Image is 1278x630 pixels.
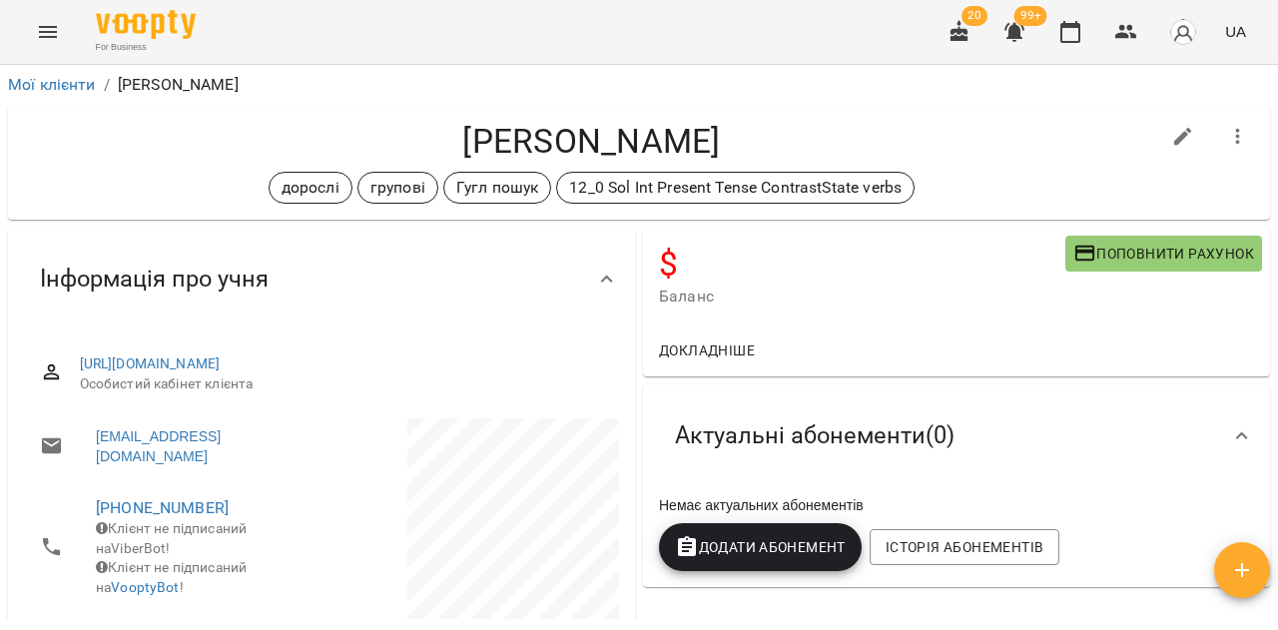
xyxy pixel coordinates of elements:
button: Додати Абонемент [659,523,862,571]
a: [PHONE_NUMBER] [96,498,229,517]
div: дорослі [269,172,352,204]
span: 99+ [1014,6,1047,26]
div: Гугл пошук [443,172,551,204]
span: Поповнити рахунок [1073,242,1254,266]
p: [PERSON_NAME] [118,73,239,97]
span: Клієнт не підписаний на ViberBot! [96,520,247,556]
div: Актуальні абонементи(0) [643,384,1270,487]
p: дорослі [282,176,339,200]
span: Докладніше [659,338,755,362]
span: Додати Абонемент [675,535,846,559]
nav: breadcrumb [8,73,1270,97]
span: For Business [96,41,196,54]
button: Докладніше [651,332,763,368]
div: Інформація про учня [8,228,635,330]
li: / [104,73,110,97]
button: Поповнити рахунок [1065,236,1262,272]
div: Немає актуальних абонементів [655,491,1258,519]
button: UA [1217,13,1254,50]
img: avatar_s.png [1169,18,1197,46]
span: Історія абонементів [886,535,1043,559]
div: групові [357,172,438,204]
button: Menu [24,8,72,56]
p: Гугл пошук [456,176,538,200]
a: [EMAIL_ADDRESS][DOMAIN_NAME] [96,426,302,466]
p: 12_0 Sol Int Present Tense ContrastState verbs [569,176,902,200]
span: Особистий кабінет клієнта [80,374,603,394]
button: Історія абонементів [870,529,1059,565]
span: Інформація про учня [40,264,269,295]
p: групові [370,176,425,200]
span: 20 [961,6,987,26]
span: Клієнт не підписаний на ! [96,559,247,595]
span: Актуальні абонементи ( 0 ) [675,420,955,451]
h4: [PERSON_NAME] [24,121,1159,162]
img: Voopty Logo [96,10,196,39]
span: Баланс [659,285,1065,309]
h4: $ [659,244,1065,285]
a: Мої клієнти [8,75,96,94]
a: [URL][DOMAIN_NAME] [80,355,221,371]
div: 12_0 Sol Int Present Tense ContrastState verbs [556,172,915,204]
span: UA [1225,21,1246,42]
a: VooptyBot [111,579,179,595]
